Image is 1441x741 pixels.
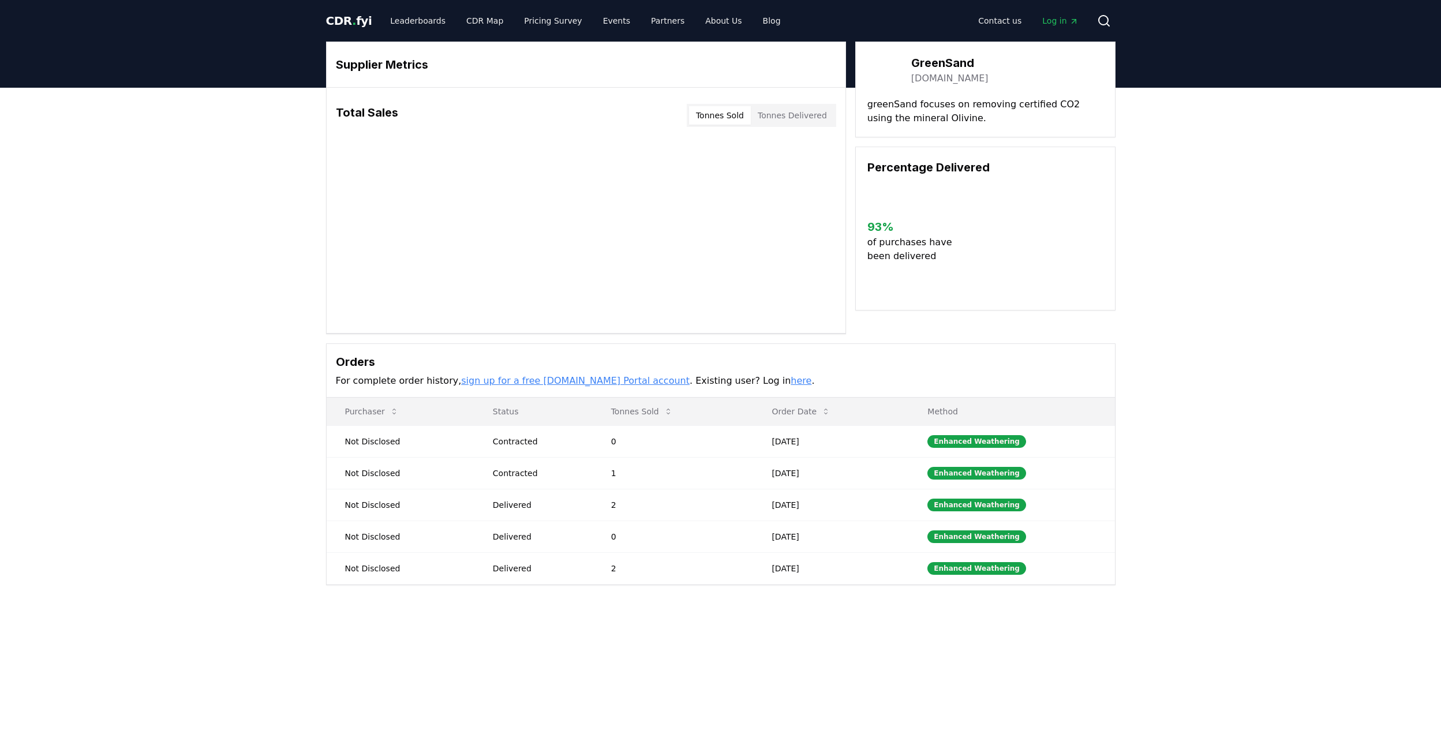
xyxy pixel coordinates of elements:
[911,72,989,85] a: [DOMAIN_NAME]
[457,10,512,31] a: CDR Map
[753,552,909,584] td: [DATE]
[927,530,1026,543] div: Enhanced Weathering
[696,10,751,31] a: About Us
[493,436,583,447] div: Contracted
[753,521,909,552] td: [DATE]
[326,14,372,28] span: CDR fyi
[327,457,474,489] td: Not Disclosed
[927,562,1026,575] div: Enhanced Weathering
[381,10,455,31] a: Leaderboards
[927,499,1026,511] div: Enhanced Weathering
[911,54,989,72] h3: GreenSand
[336,400,408,423] button: Purchaser
[327,552,474,584] td: Not Disclosed
[327,521,474,552] td: Not Disclosed
[327,425,474,457] td: Not Disclosed
[602,400,682,423] button: Tonnes Sold
[867,159,1103,176] h3: Percentage Delivered
[1033,10,1087,31] a: Log in
[336,104,398,127] h3: Total Sales
[484,406,583,417] p: Status
[493,563,583,574] div: Delivered
[751,106,834,125] button: Tonnes Delivered
[918,406,1105,417] p: Method
[327,489,474,521] td: Not Disclosed
[1042,15,1078,27] span: Log in
[642,10,694,31] a: Partners
[493,499,583,511] div: Delivered
[762,400,840,423] button: Order Date
[594,10,639,31] a: Events
[493,531,583,542] div: Delivered
[593,521,754,552] td: 0
[791,375,811,386] a: here
[927,435,1026,448] div: Enhanced Weathering
[867,98,1103,125] p: greenSand focuses on removing certified CO2 using the mineral Olivine.
[969,10,1087,31] nav: Main
[969,10,1031,31] a: Contact us
[336,353,1106,370] h3: Orders
[336,56,836,73] h3: Supplier Metrics
[753,489,909,521] td: [DATE]
[753,457,909,489] td: [DATE]
[336,374,1106,388] p: For complete order history, . Existing user? Log in .
[593,457,754,489] td: 1
[927,467,1026,480] div: Enhanced Weathering
[381,10,789,31] nav: Main
[593,489,754,521] td: 2
[593,425,754,457] td: 0
[593,552,754,584] td: 2
[867,54,900,86] img: GreenSand-logo
[515,10,591,31] a: Pricing Survey
[493,467,583,479] div: Contracted
[461,375,690,386] a: sign up for a free [DOMAIN_NAME] Portal account
[867,235,961,263] p: of purchases have been delivered
[689,106,751,125] button: Tonnes Sold
[352,14,356,28] span: .
[754,10,790,31] a: Blog
[326,13,372,29] a: CDR.fyi
[867,218,961,235] h3: 93 %
[753,425,909,457] td: [DATE]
